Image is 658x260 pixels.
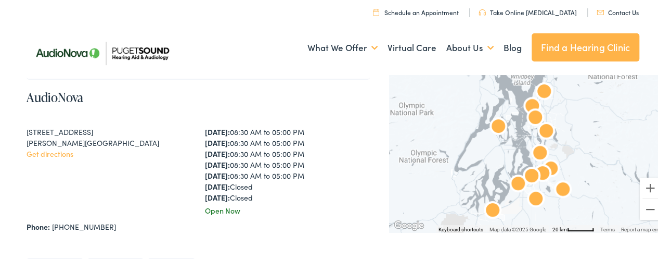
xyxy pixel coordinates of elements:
strong: [DATE]: [205,169,230,179]
strong: [DATE]: [205,191,230,201]
div: Open Now [205,203,370,214]
div: AudioNova [480,197,505,222]
div: AudioNova [534,118,559,143]
a: About Us [446,27,494,66]
span: Map data ©2025 Google [489,225,546,231]
img: utility icon [479,8,486,14]
a: Open this area in Google Maps (opens a new window) [392,217,426,231]
div: AudioNova [530,160,555,185]
a: Virtual Care [388,27,436,66]
div: AudioNova [523,105,548,130]
span: 20 km [552,225,567,231]
strong: [DATE]: [205,125,230,135]
img: utility icon [373,7,379,14]
div: AudioNova [523,186,548,211]
a: Get directions [27,147,73,157]
strong: [DATE]: [205,158,230,168]
strong: [DATE]: [205,136,230,146]
a: Find a Hearing Clinic [532,32,639,60]
strong: Phone: [27,219,50,230]
a: Contact Us [597,6,639,15]
div: AudioNova [520,93,545,118]
button: Keyboard shortcuts [438,225,483,232]
div: AudioNova [506,171,531,196]
button: Map Scale: 20 km per 48 pixels [549,224,597,231]
div: AudioNova [527,140,552,165]
a: Take Online [MEDICAL_DATA] [479,6,577,15]
div: AudioNova [519,163,544,188]
a: AudioNova [27,87,83,104]
div: AudioNova [538,156,563,181]
div: AudioNova [550,177,575,202]
img: utility icon [597,8,604,14]
img: Google [392,217,426,231]
div: [STREET_ADDRESS] [27,125,191,136]
div: 08:30 AM to 05:00 PM 08:30 AM to 05:00 PM 08:30 AM to 05:00 PM 08:30 AM to 05:00 PM 08:30 AM to 0... [205,125,370,202]
a: Blog [504,27,522,66]
div: [PERSON_NAME][GEOGRAPHIC_DATA] [27,136,191,147]
a: Schedule an Appointment [373,6,459,15]
a: [PHONE_NUMBER] [52,219,116,230]
div: AudioNova [486,114,511,139]
strong: [DATE]: [205,180,230,190]
div: Puget Sound Hearing Aid &#038; Audiology by AudioNova [532,79,557,104]
a: Terms (opens in new tab) [600,225,615,231]
a: What We Offer [307,27,378,66]
strong: [DATE]: [205,147,230,157]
